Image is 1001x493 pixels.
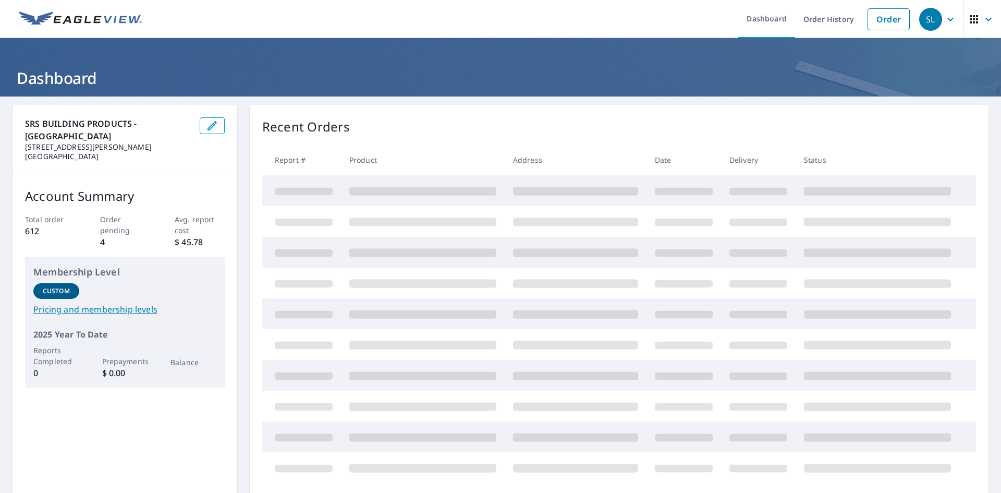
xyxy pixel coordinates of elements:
[25,214,75,225] p: Total order
[33,328,216,341] p: 2025 Year To Date
[919,8,942,31] div: SL
[25,117,191,142] p: SRS BUILDING PRODUCTS - [GEOGRAPHIC_DATA]
[43,286,70,296] p: Custom
[868,8,910,30] a: Order
[25,225,75,237] p: 612
[505,145,646,175] th: Address
[102,367,148,379] p: $ 0.00
[175,236,225,248] p: $ 45.78
[33,367,79,379] p: 0
[25,187,225,206] p: Account Summary
[100,214,150,236] p: Order pending
[33,345,79,367] p: Reports Completed
[25,152,191,161] p: [GEOGRAPHIC_DATA]
[102,356,148,367] p: Prepayments
[19,11,142,27] img: EV Logo
[721,145,796,175] th: Delivery
[262,145,341,175] th: Report #
[33,303,216,316] a: Pricing and membership levels
[13,67,988,89] h1: Dashboard
[341,145,505,175] th: Product
[262,117,350,136] p: Recent Orders
[796,145,959,175] th: Status
[25,142,191,152] p: [STREET_ADDRESS][PERSON_NAME]
[646,145,721,175] th: Date
[33,265,216,279] p: Membership Level
[170,357,216,368] p: Balance
[175,214,225,236] p: Avg. report cost
[100,236,150,248] p: 4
